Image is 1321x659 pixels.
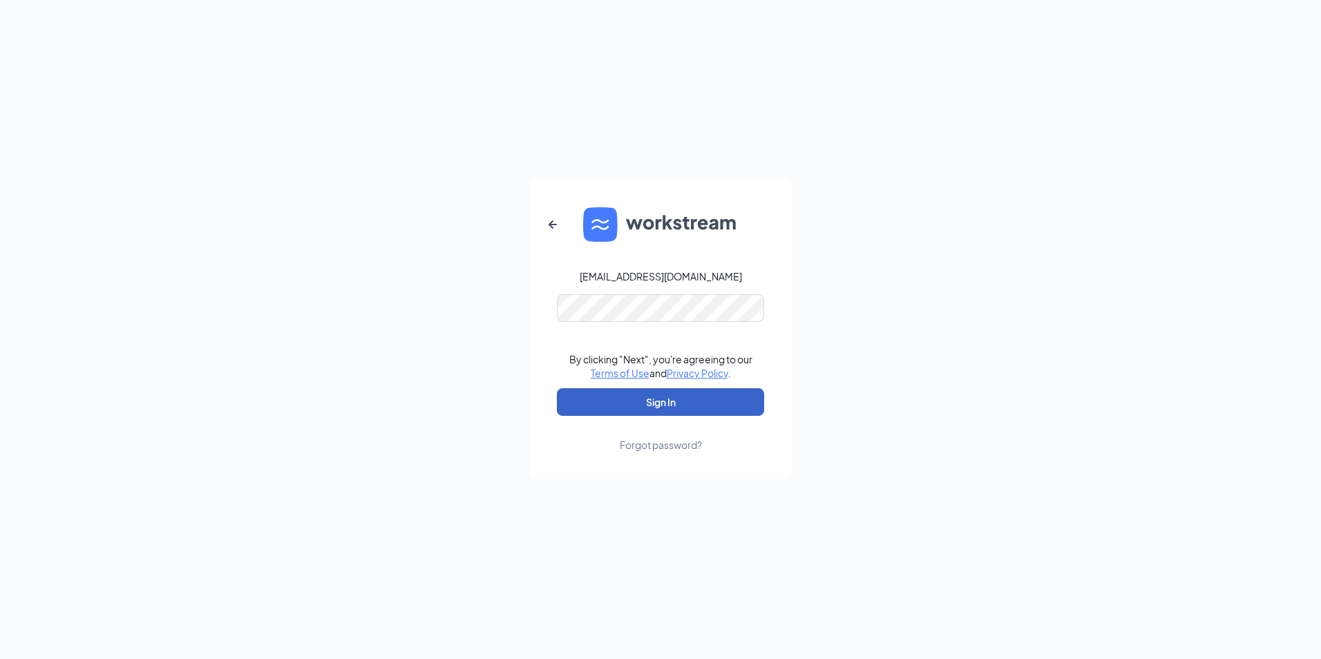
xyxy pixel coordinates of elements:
[591,367,649,379] a: Terms of Use
[580,269,742,283] div: [EMAIL_ADDRESS][DOMAIN_NAME]
[536,208,569,241] button: ArrowLeftNew
[544,216,561,233] svg: ArrowLeftNew
[667,367,728,379] a: Privacy Policy
[620,416,702,452] a: Forgot password?
[620,438,702,452] div: Forgot password?
[557,388,764,416] button: Sign In
[583,207,738,242] img: WS logo and Workstream text
[569,352,752,380] div: By clicking "Next", you're agreeing to our and .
